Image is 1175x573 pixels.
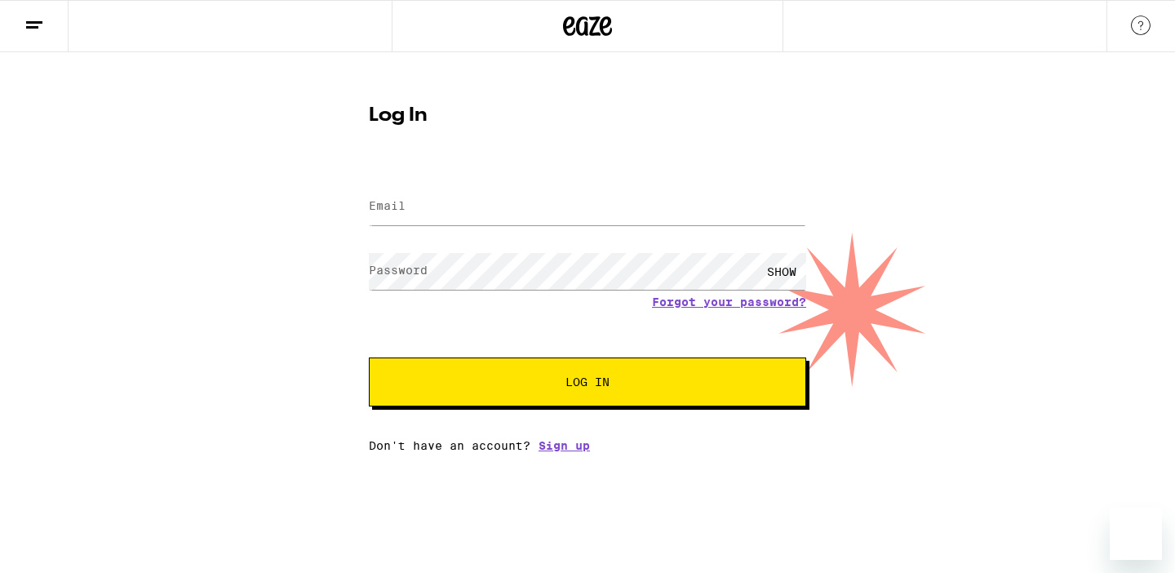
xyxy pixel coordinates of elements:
input: Email [369,189,806,225]
a: Forgot your password? [652,295,806,309]
label: Password [369,264,428,277]
h1: Log In [369,106,806,126]
button: Log In [369,358,806,406]
span: Log In [565,376,610,388]
label: Email [369,199,406,212]
div: Don't have an account? [369,439,806,452]
div: SHOW [757,253,806,290]
a: Sign up [539,439,590,452]
iframe: Button to launch messaging window [1110,508,1162,560]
